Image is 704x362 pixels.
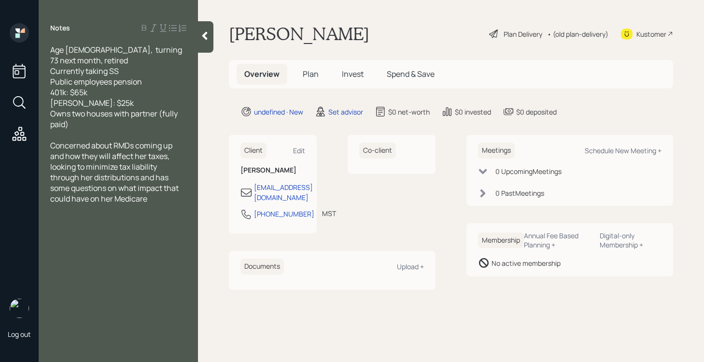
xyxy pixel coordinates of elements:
span: 401k: $65k [50,87,87,98]
div: [PHONE_NUMBER] [254,209,314,219]
span: Public employees pension [50,76,142,87]
div: Annual Fee Based Planning + [524,231,592,249]
h6: [PERSON_NAME] [240,166,305,174]
div: $0 deposited [516,107,557,117]
span: Spend & Save [387,69,435,79]
div: Digital-only Membership + [600,231,662,249]
div: Upload + [397,262,424,271]
h6: Documents [240,259,284,275]
div: 0 Upcoming Meeting s [495,166,562,176]
h1: [PERSON_NAME] [229,23,369,44]
span: Owns two houses with partner (fully paid) [50,108,179,130]
span: [PERSON_NAME]: $25k [50,98,134,108]
div: • (old plan-delivery) [547,29,608,39]
span: Age [DEMOGRAPHIC_DATA], turning 73 next month, retired [50,44,183,66]
div: Set advisor [328,107,363,117]
h6: Client [240,143,267,159]
div: Plan Delivery [504,29,542,39]
span: Overview [244,69,280,79]
h6: Meetings [478,143,515,159]
span: Invest [342,69,364,79]
img: retirable_logo.png [10,299,29,318]
div: No active membership [492,258,561,268]
div: Kustomer [636,29,666,39]
span: Currently taking SS [50,66,119,76]
span: Plan [303,69,319,79]
div: Edit [293,146,305,155]
div: $0 invested [455,107,491,117]
div: Schedule New Meeting + [585,146,662,155]
label: Notes [50,23,70,33]
div: Log out [8,330,31,339]
div: undefined · New [254,107,303,117]
h6: Co-client [359,143,396,159]
div: $0 net-worth [388,107,430,117]
h6: Membership [478,232,524,248]
div: 0 Past Meeting s [495,188,544,198]
span: Concerned about RMDs coming up and how they will affect her taxes, looking to minimize tax liabil... [50,140,180,204]
div: [EMAIL_ADDRESS][DOMAIN_NAME] [254,182,313,203]
div: MST [322,208,336,218]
